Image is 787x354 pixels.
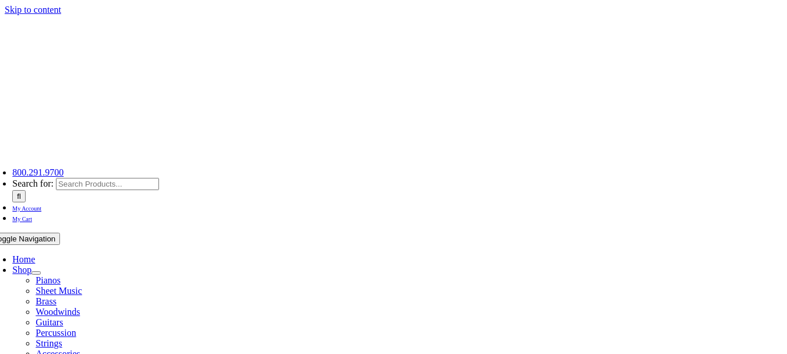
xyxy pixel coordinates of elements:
a: Skip to content [5,5,61,15]
input: Search [12,190,26,202]
a: My Account [12,202,41,212]
span: My Cart [12,216,32,222]
input: Search Products... [56,178,159,190]
a: Guitars [36,317,63,327]
span: Search for: [12,178,54,188]
a: Strings [36,338,62,348]
a: Woodwinds [36,307,80,317]
button: Open submenu of Shop [31,271,41,275]
a: Pianos [36,275,61,285]
a: Shop [12,265,31,275]
a: Percussion [36,328,76,338]
span: My Account [12,205,41,212]
a: My Cart [12,213,32,223]
a: Home [12,254,35,264]
a: 800.291.9700 [12,167,63,177]
a: Brass [36,296,57,306]
a: Sheet Music [36,286,82,296]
